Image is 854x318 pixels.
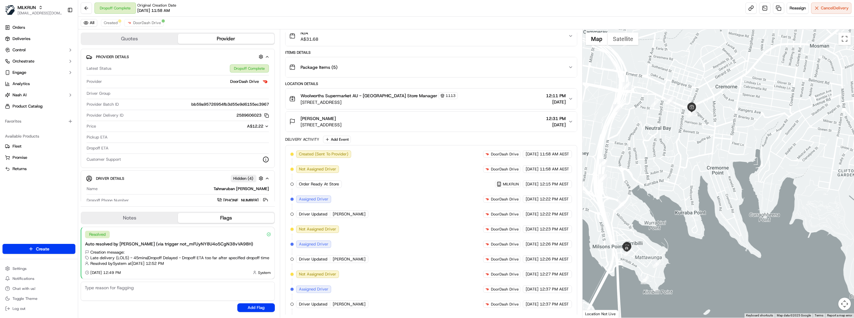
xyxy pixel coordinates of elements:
span: MILKRUN [503,182,519,187]
span: Latest Status [87,66,111,71]
span: Name [87,186,98,192]
span: A$31.68 [301,36,318,42]
span: Nash AI [13,92,27,98]
span: Driver Updated [299,256,327,262]
span: [DATE] [526,301,538,307]
button: Map camera controls [838,298,851,310]
div: Tahnaruban [PERSON_NAME] [100,186,269,192]
span: 1113 [446,93,456,98]
span: 12:31 PM [546,115,566,122]
button: Returns [3,164,75,174]
span: DoorDash Drive [491,197,519,202]
span: Assigned Driver [299,241,328,247]
button: Add Event [323,136,351,143]
button: Nash AI [3,90,75,100]
a: Report a map error [827,314,852,317]
div: Favorites [3,116,75,126]
div: 13 [599,174,607,182]
span: 12:15 PM AEST [540,181,569,187]
button: Control [3,45,75,55]
span: Promise [13,155,27,160]
img: doordash_logo_v2.png [485,287,490,292]
div: 8 [689,106,697,114]
span: Customer Support [87,157,121,162]
button: Create [3,244,75,254]
span: 12:23 PM AEST [540,226,569,232]
span: [DATE] 11:58 AM [137,8,170,13]
button: DoorDash Drive [124,19,164,27]
button: [EMAIL_ADDRESS][DOMAIN_NAME] [18,11,62,16]
span: Log out [13,306,25,311]
div: Auto resolved by [PERSON_NAME] (via trigger not_mFUyNY8U4o5CgN38vVA98H) [85,241,271,247]
span: Hidden ( 4 ) [234,176,254,181]
span: Price [87,124,96,129]
span: Driver Details [96,176,124,181]
span: [DATE] 12:49 PM [90,270,121,275]
span: Creation message: [90,250,124,255]
span: [DATE] [526,256,538,262]
div: 16 [641,276,649,284]
span: [DATE] [526,151,538,157]
button: Log out [3,304,75,313]
button: Keyboard shortcuts [746,313,773,318]
img: doordash_logo_v2.png [485,272,490,277]
img: Google [584,310,605,318]
span: Fleet [13,144,22,149]
button: Promise [3,153,75,163]
div: Resolved [85,231,110,238]
span: 12:22 PM AEST [540,211,569,217]
span: [DATE] [526,181,538,187]
button: Reassign [787,3,809,14]
span: Provider Batch ID [87,102,119,107]
span: Deliveries [13,36,30,42]
span: 12:37 PM AEST [540,301,569,307]
span: Driver Updated [299,301,327,307]
span: Created [104,20,118,25]
span: Returns [13,166,27,172]
span: Not Assigned Driver [299,271,336,277]
span: Driver Updated [299,211,327,217]
span: Provider Details [96,54,129,59]
span: DoorDash Drive [491,167,519,172]
span: Chat with us! [13,286,35,291]
span: MILKRUN [18,4,36,11]
a: Fleet [5,144,73,149]
span: System [258,270,271,275]
button: CancelDelivery [811,3,851,14]
div: 6 [651,99,659,108]
span: A$12.22 [247,124,263,129]
button: Notes [81,213,178,223]
span: Package Items ( 5 ) [301,64,337,70]
button: Fleet [3,141,75,151]
button: [PERSON_NAME][STREET_ADDRESS]12:31 PM[DATE] [286,112,577,132]
a: Returns [5,166,73,172]
button: Show satellite imagery [608,33,639,45]
img: doordash_logo_v2.png [485,242,490,247]
button: Flags [178,213,275,223]
img: doordash_logo_v2.png [485,212,490,217]
div: 10 [665,97,674,105]
a: Orders [3,23,75,33]
div: 14 [618,200,626,209]
span: Late delivery (LOLS) - 45mins | Dropoff Delayed - Dropoff ETA too far after specified dropoff time [90,255,269,261]
span: [PERSON_NAME] [333,301,366,307]
span: bb59a95726954fb3d55e9d6155ec3967 [191,102,269,107]
button: Settings [3,264,75,273]
span: [PHONE_NUMBER] [223,198,259,203]
span: [STREET_ADDRESS] [301,122,341,128]
span: [PERSON_NAME] [333,211,366,217]
button: Add Flag [237,303,275,312]
div: 17 [624,248,632,256]
button: Created [101,19,120,27]
button: [PHONE_NUMBER] [217,197,269,204]
span: Order Ready At Store [299,181,339,187]
a: Open this area in Google Maps (opens a new window) [584,310,605,318]
span: 12:26 PM AEST [540,256,569,262]
span: Notifications [13,276,34,281]
div: 15 [653,260,661,268]
img: doordash_logo_v2.png [485,152,490,157]
span: DoorDash Drive [491,302,519,307]
img: doordash_logo_v2.png [485,302,490,307]
button: Engage [3,68,75,78]
span: at [DATE] 12:52 PM [128,261,164,266]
